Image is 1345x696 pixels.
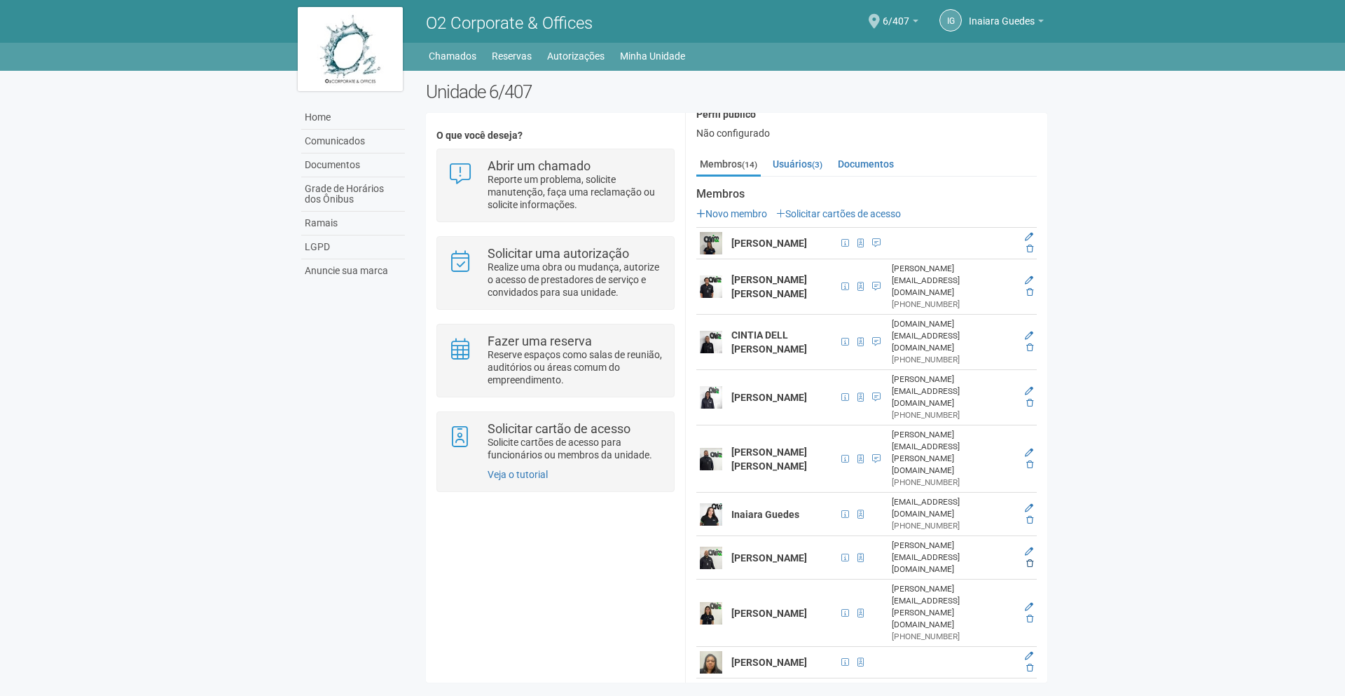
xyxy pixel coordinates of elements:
[1026,287,1033,297] a: Excluir membro
[436,130,674,141] h4: O que você deseja?
[448,247,663,299] a: Solicitar uma autorização Realize uma obra ou mudança, autorize o acesso de prestadores de serviç...
[1026,398,1033,408] a: Excluir membro
[301,236,405,259] a: LGPD
[488,436,663,461] p: Solicite cartões de acesso para funcionários ou membros da unidade.
[700,651,722,674] img: user.png
[488,246,629,261] strong: Solicitar uma autorização
[883,2,909,27] span: 6/407
[1026,559,1033,568] a: Excluir membro
[731,238,807,249] strong: [PERSON_NAME]
[731,274,807,299] strong: [PERSON_NAME] [PERSON_NAME]
[700,386,722,409] img: user.png
[700,448,722,470] img: user.png
[1026,614,1033,624] a: Excluir membro
[448,160,663,211] a: Abrir um chamado Reporte um problema, solicite manutenção, faça uma reclamação ou solicite inform...
[1026,343,1033,353] a: Excluir membro
[700,232,722,254] img: user.png
[892,477,1015,489] div: [PHONE_NUMBER]
[1025,232,1033,242] a: Editar membro
[426,13,593,33] span: O2 Corporate & Offices
[892,631,1015,643] div: [PHONE_NUMBER]
[547,46,605,66] a: Autorizações
[1025,651,1033,661] a: Editar membro
[620,46,685,66] a: Minha Unidade
[301,153,405,177] a: Documentos
[1025,448,1033,458] a: Editar membro
[488,158,591,173] strong: Abrir um chamado
[700,275,722,298] img: user.png
[448,335,663,386] a: Fazer uma reserva Reserve espaços como salas de reunião, auditórios ou áreas comum do empreendime...
[1025,275,1033,285] a: Editar membro
[488,348,663,386] p: Reserve espaços como salas de reunião, auditórios ou áreas comum do empreendimento.
[892,299,1015,311] div: [PHONE_NUMBER]
[892,496,1015,520] div: [EMAIL_ADDRESS][DOMAIN_NAME]
[731,392,807,403] strong: [PERSON_NAME]
[301,106,405,130] a: Home
[1025,547,1033,557] a: Editar membro
[488,334,592,348] strong: Fazer uma reserva
[301,130,405,153] a: Comunicados
[426,81,1047,102] h2: Unidade 6/407
[488,261,663,299] p: Realize uma obra ou mudança, autorize o acesso de prestadores de serviço e convidados para sua un...
[700,602,722,625] img: user.png
[892,409,1015,421] div: [PHONE_NUMBER]
[776,208,901,219] a: Solicitar cartões de acesso
[769,153,826,175] a: Usuários(3)
[1026,663,1033,673] a: Excluir membro
[892,429,1015,477] div: [PERSON_NAME][EMAIL_ADDRESS][PERSON_NAME][DOMAIN_NAME]
[700,331,722,353] img: user.png
[1025,386,1033,396] a: Editar membro
[1025,602,1033,612] a: Editar membro
[731,657,807,668] strong: [PERSON_NAME]
[492,46,532,66] a: Reservas
[696,127,1037,139] div: Não configurado
[731,608,807,619] strong: [PERSON_NAME]
[696,109,1037,120] h4: Perfil público
[448,423,663,461] a: Solicitar cartão de acesso Solicite cartões de acesso para funcionários ou membros da unidade.
[1025,503,1033,513] a: Editar membro
[731,446,807,472] strong: [PERSON_NAME] [PERSON_NAME]
[883,18,918,29] a: 6/407
[700,547,722,569] img: user.png
[731,552,807,564] strong: [PERSON_NAME]
[488,469,548,480] a: Veja o tutorial
[969,18,1044,29] a: Inaiara Guedes
[429,46,476,66] a: Chamados
[731,509,799,520] strong: Inaiara Guedes
[1025,331,1033,341] a: Editar membro
[1026,460,1033,470] a: Excluir membro
[700,503,722,526] img: user.png
[892,263,1015,299] div: [PERSON_NAME][EMAIL_ADDRESS][DOMAIN_NAME]
[696,153,761,177] a: Membros(14)
[892,520,1015,532] div: [PHONE_NUMBER]
[731,329,807,355] strong: CINTIA DELL [PERSON_NAME]
[892,374,1015,409] div: [PERSON_NAME][EMAIL_ADDRESS][DOMAIN_NAME]
[301,212,405,236] a: Ramais
[301,259,405,282] a: Anuncie sua marca
[939,9,962,32] a: IG
[488,421,630,436] strong: Solicitar cartão de acesso
[812,160,822,170] small: (3)
[696,208,767,219] a: Novo membro
[298,7,403,91] img: logo.jpg
[834,153,897,175] a: Documentos
[892,318,1015,354] div: [DOMAIN_NAME][EMAIL_ADDRESS][DOMAIN_NAME]
[696,188,1037,200] strong: Membros
[892,583,1015,631] div: [PERSON_NAME][EMAIL_ADDRESS][PERSON_NAME][DOMAIN_NAME]
[301,177,405,212] a: Grade de Horários dos Ônibus
[892,540,1015,575] div: [PERSON_NAME][EMAIL_ADDRESS][DOMAIN_NAME]
[969,2,1035,27] span: Inaiara Guedes
[1026,515,1033,525] a: Excluir membro
[1025,683,1033,692] a: Editar membro
[892,354,1015,366] div: [PHONE_NUMBER]
[742,160,757,170] small: (14)
[1026,244,1033,254] a: Excluir membro
[488,173,663,211] p: Reporte um problema, solicite manutenção, faça uma reclamação ou solicite informações.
